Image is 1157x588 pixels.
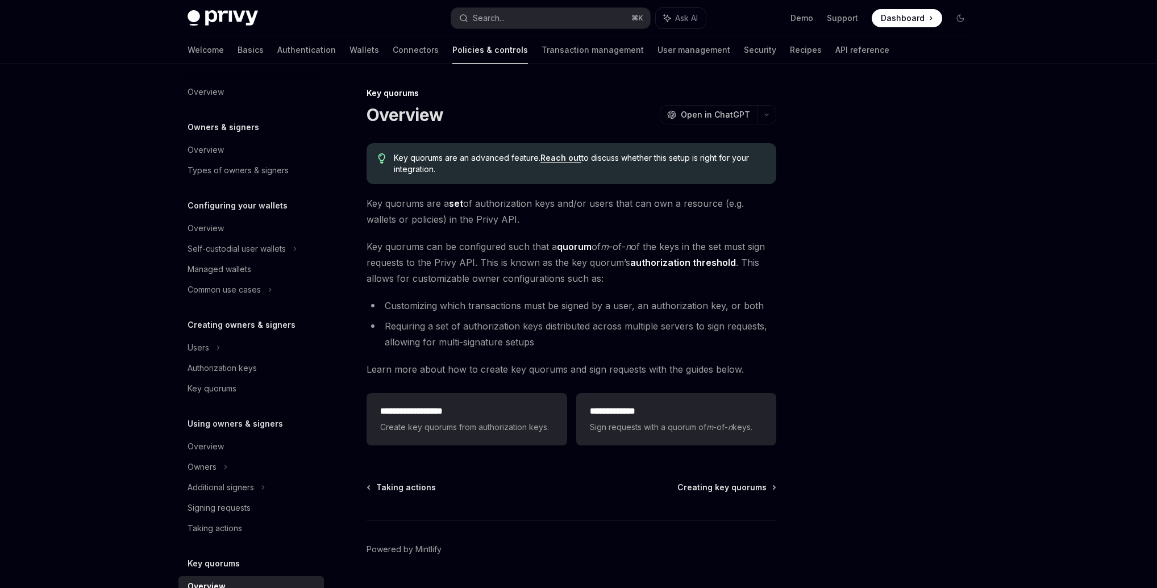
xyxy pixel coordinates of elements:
[473,11,505,25] div: Search...
[706,422,713,432] em: m
[540,153,581,163] a: Reach out
[188,36,224,64] a: Welcome
[367,105,443,125] h1: Overview
[188,361,257,375] div: Authorization keys
[394,152,765,175] span: Key quorums are an advanced feature. to discuss whether this setup is right for your integration.
[238,36,264,64] a: Basics
[601,241,609,252] em: m
[178,160,324,181] a: Types of owners & signers
[188,10,258,26] img: dark logo
[827,12,858,24] a: Support
[744,36,776,64] a: Security
[188,262,251,276] div: Managed wallets
[178,436,324,457] a: Overview
[630,257,736,268] strong: authorization threshold
[178,378,324,399] a: Key quorums
[657,36,730,64] a: User management
[660,105,757,124] button: Open in ChatGPT
[542,36,644,64] a: Transaction management
[631,14,643,23] span: ⌘ K
[590,420,763,434] span: Sign requests with a quorum of -of- keys.
[380,420,553,434] span: Create key quorums from authorization keys.
[188,120,259,134] h5: Owners & signers
[557,241,592,252] strong: quorum
[178,498,324,518] a: Signing requests
[188,481,254,494] div: Additional signers
[449,198,463,209] strong: set
[188,199,288,212] h5: Configuring your wallets
[367,544,442,555] a: Powered by Mintlify
[790,36,822,64] a: Recipes
[677,482,775,493] a: Creating key quorums
[188,242,286,256] div: Self-custodial user wallets
[367,298,776,314] li: Customizing which transactions must be signed by a user, an authorization key, or both
[178,259,324,280] a: Managed wallets
[367,87,776,99] div: Key quorums
[367,239,776,286] span: Key quorums can be configured such that a of -of- of the keys in the set must sign requests to th...
[188,143,224,157] div: Overview
[728,422,733,432] em: n
[188,557,240,570] h5: Key quorums
[368,482,436,493] a: Taking actions
[367,195,776,227] span: Key quorums are a of authorization keys and/or users that can own a resource (e.g. wallets or pol...
[188,222,224,235] div: Overview
[349,36,379,64] a: Wallets
[188,417,283,431] h5: Using owners & signers
[790,12,813,24] a: Demo
[881,12,925,24] span: Dashboard
[378,153,386,164] svg: Tip
[951,9,969,27] button: Toggle dark mode
[188,382,236,395] div: Key quorums
[178,518,324,539] a: Taking actions
[367,361,776,377] span: Learn more about how to create key quorums and sign requests with the guides below.
[393,36,439,64] a: Connectors
[188,341,209,355] div: Users
[452,36,528,64] a: Policies & controls
[188,283,261,297] div: Common use cases
[178,218,324,239] a: Overview
[188,501,251,515] div: Signing requests
[188,318,296,332] h5: Creating owners & signers
[367,318,776,350] li: Requiring a set of authorization keys distributed across multiple servers to sign requests, allow...
[188,522,242,535] div: Taking actions
[656,8,706,28] button: Ask AI
[677,482,767,493] span: Creating key quorums
[376,482,436,493] span: Taking actions
[188,440,224,453] div: Overview
[188,85,224,99] div: Overview
[872,9,942,27] a: Dashboard
[277,36,336,64] a: Authentication
[835,36,889,64] a: API reference
[178,82,324,102] a: Overview
[675,12,698,24] span: Ask AI
[451,8,650,28] button: Search...⌘K
[178,358,324,378] a: Authorization keys
[178,140,324,160] a: Overview
[681,109,750,120] span: Open in ChatGPT
[188,164,289,177] div: Types of owners & signers
[626,241,631,252] em: n
[188,460,217,474] div: Owners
